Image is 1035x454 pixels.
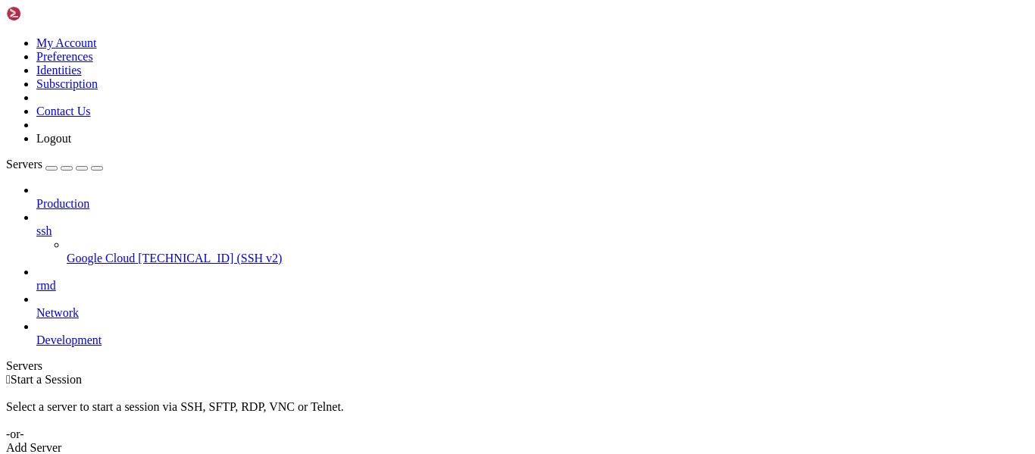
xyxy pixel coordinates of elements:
li: rmd [36,265,1029,293]
a: Network [36,306,1029,320]
span: Servers [6,158,42,171]
a: My Account [36,36,97,49]
span: Production [36,197,89,210]
a: Logout [36,132,71,145]
div: Servers [6,359,1029,373]
span: Start a Session [11,373,82,386]
span:  [6,373,11,386]
a: Subscription [36,77,98,90]
li: Development [36,320,1029,347]
span: ssh [36,224,52,237]
span: Development [36,333,102,346]
img: Shellngn [6,6,93,21]
li: ssh [36,211,1029,265]
span: Network [36,306,79,319]
span: [TECHNICAL_ID] (SSH v2) [138,252,282,265]
li: Production [36,183,1029,211]
li: Network [36,293,1029,320]
a: Identities [36,64,82,77]
span: rmd [36,279,56,292]
a: Servers [6,158,103,171]
a: Google Cloud [TECHNICAL_ID] (SSH v2) [67,252,1029,265]
li: Google Cloud [TECHNICAL_ID] (SSH v2) [67,238,1029,265]
a: Development [36,333,1029,347]
a: Production [36,197,1029,211]
a: rmd [36,279,1029,293]
a: ssh [36,224,1029,238]
a: Preferences [36,50,93,63]
span: Google Cloud [67,252,135,265]
div: Select a server to start a session via SSH, SFTP, RDP, VNC or Telnet. -or- [6,387,1029,441]
a: Contact Us [36,105,91,117]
